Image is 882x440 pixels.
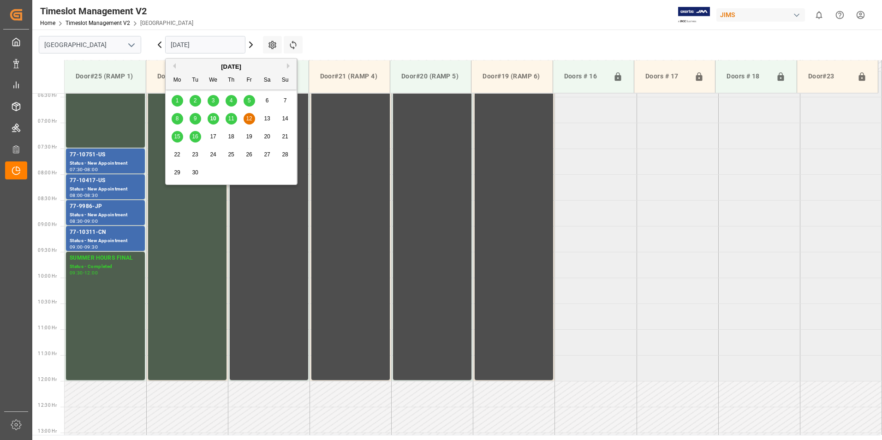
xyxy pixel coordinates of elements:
span: 09:30 Hr [38,248,57,253]
div: - [83,193,84,197]
div: Status - New Appointment [70,160,141,167]
span: 10:30 Hr [38,299,57,304]
div: 08:00 [70,193,83,197]
div: Choose Saturday, September 20th, 2025 [262,131,273,143]
span: 09:00 Hr [38,222,57,227]
div: Choose Monday, September 22nd, 2025 [172,149,183,161]
span: 07:30 Hr [38,144,57,149]
div: 08:30 [84,193,98,197]
span: 8 [176,115,179,122]
span: 7 [284,97,287,104]
div: Doors # 17 [642,68,691,85]
div: 12:00 [84,271,98,275]
span: 30 [192,169,198,176]
div: Status - Completed [70,263,141,271]
button: JIMS [716,6,809,24]
div: 09:00 [84,219,98,223]
div: Status - New Appointment [70,185,141,193]
div: Door#23 [805,68,853,85]
div: 09:30 [70,271,83,275]
span: 24 [210,151,216,158]
div: Choose Monday, September 29th, 2025 [172,167,183,178]
span: 12:30 Hr [38,403,57,408]
button: Help Center [829,5,850,25]
div: Choose Tuesday, September 16th, 2025 [190,131,201,143]
div: Su [280,75,291,86]
div: - [83,219,84,223]
span: 2 [194,97,197,104]
div: Sa [262,75,273,86]
span: 06:30 Hr [38,93,57,98]
button: Previous Month [170,63,176,69]
span: 6 [266,97,269,104]
div: 09:00 [70,245,83,249]
div: month 2025-09 [168,92,294,182]
div: Choose Saturday, September 27th, 2025 [262,149,273,161]
div: Door#25 (RAMP 1) [72,68,138,85]
div: Choose Thursday, September 11th, 2025 [226,113,237,125]
span: 14 [282,115,288,122]
div: Status - New Appointment [70,211,141,219]
div: Timeslot Management V2 [40,4,193,18]
div: Choose Thursday, September 18th, 2025 [226,131,237,143]
div: We [208,75,219,86]
div: Door#24 (RAMP 2) [154,68,220,85]
div: Choose Friday, September 12th, 2025 [244,113,255,125]
span: 21 [282,133,288,140]
span: 08:00 Hr [38,170,57,175]
span: 9 [194,115,197,122]
span: 10:00 Hr [38,274,57,279]
div: - [83,167,84,172]
div: 77-10417-US [70,176,141,185]
div: - [83,271,84,275]
span: 11:00 Hr [38,325,57,330]
div: Choose Sunday, September 14th, 2025 [280,113,291,125]
div: 77-10751-US [70,150,141,160]
div: Choose Sunday, September 7th, 2025 [280,95,291,107]
span: 15 [174,133,180,140]
a: Timeslot Management V2 [66,20,130,26]
div: Choose Monday, September 1st, 2025 [172,95,183,107]
span: 18 [228,133,234,140]
span: 16 [192,133,198,140]
div: 07:30 [70,167,83,172]
div: Choose Tuesday, September 9th, 2025 [190,113,201,125]
span: 20 [264,133,270,140]
div: 09:30 [84,245,98,249]
span: 26 [246,151,252,158]
button: show 0 new notifications [809,5,829,25]
div: Choose Monday, September 15th, 2025 [172,131,183,143]
div: Doors # 16 [560,68,609,85]
div: Choose Tuesday, September 23rd, 2025 [190,149,201,161]
div: Choose Wednesday, September 17th, 2025 [208,131,219,143]
div: Choose Friday, September 5th, 2025 [244,95,255,107]
span: 27 [264,151,270,158]
input: Type to search/select [39,36,141,54]
div: Choose Tuesday, September 2nd, 2025 [190,95,201,107]
span: 23 [192,151,198,158]
span: 12 [246,115,252,122]
div: - [83,245,84,249]
div: Fr [244,75,255,86]
div: 77-9986-JP [70,202,141,211]
div: Door#21 (RAMP 4) [316,68,382,85]
span: 13 [264,115,270,122]
span: 22 [174,151,180,158]
span: 19 [246,133,252,140]
div: Choose Sunday, September 21st, 2025 [280,131,291,143]
div: Choose Saturday, September 6th, 2025 [262,95,273,107]
span: 3 [212,97,215,104]
div: 08:30 [70,219,83,223]
span: 07:00 Hr [38,119,57,124]
span: 08:30 Hr [38,196,57,201]
div: Mo [172,75,183,86]
img: Exertis%20JAM%20-%20Email%20Logo.jpg_1722504956.jpg [678,7,710,23]
span: 29 [174,169,180,176]
span: 12:00 Hr [38,377,57,382]
span: 10 [210,115,216,122]
a: Home [40,20,55,26]
button: Next Month [287,63,292,69]
span: 11 [228,115,234,122]
span: 17 [210,133,216,140]
div: Choose Tuesday, September 30th, 2025 [190,167,201,178]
